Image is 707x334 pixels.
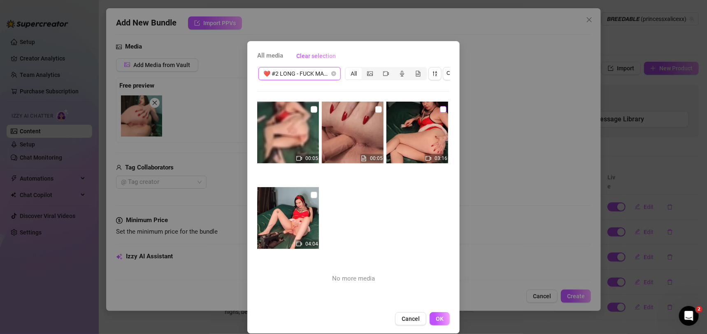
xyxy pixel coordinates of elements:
span: close-circle [331,71,336,76]
img: media [257,102,319,163]
span: Cancel [402,315,420,322]
img: media [322,102,384,163]
span: video-camera [426,155,431,161]
span: 00:05 [305,155,318,161]
span: search [447,71,452,77]
span: picture [367,71,373,77]
div: All [346,68,362,79]
span: video-camera [296,241,302,247]
button: Cancel [395,312,426,325]
span: 2 [696,306,702,313]
img: media [257,187,319,249]
span: audio [399,71,405,77]
img: media [386,102,448,163]
span: 03:16 [435,155,447,161]
button: sort-descending [428,67,442,80]
span: All media [257,51,283,61]
span: Clear selection [296,53,336,59]
button: OK [430,312,450,325]
span: 00:05 [370,155,383,161]
iframe: Intercom live chat [679,306,699,326]
span: ❤️ #2 LONG - FUCK MACHINE RED LINGERIE [263,67,336,80]
button: Clear selection [290,49,342,63]
span: video-camera [383,71,389,77]
span: video-camera [296,155,302,161]
span: 04:04 [305,241,318,247]
span: file-gif [415,71,421,77]
span: file-gif [361,155,367,161]
span: sort-descending [432,71,438,77]
div: segmented control [345,67,427,80]
span: No more media [332,274,375,284]
span: OK [436,315,444,322]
